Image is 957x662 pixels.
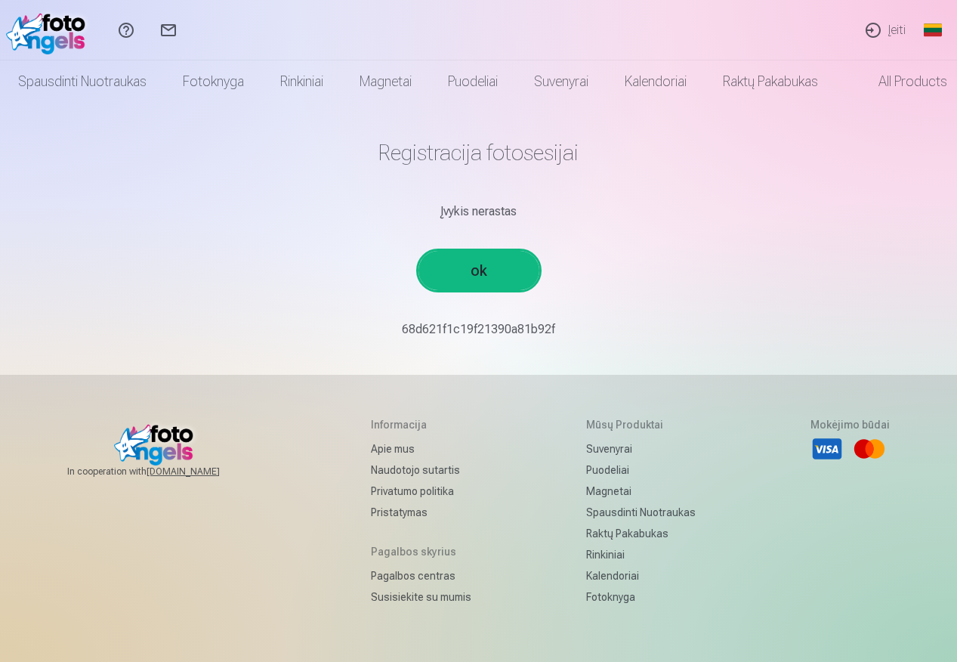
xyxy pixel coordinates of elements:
[371,481,471,502] a: Privatumo politika
[418,251,539,290] a: ok
[586,502,696,523] a: Spausdinti nuotraukas
[705,60,836,103] a: Raktų pakabukas
[810,417,890,432] h5: Mokėjimo būdai
[38,139,920,166] h1: Registracija fotosesijai
[371,417,471,432] h5: Informacija
[165,60,262,103] a: Fotoknyga
[147,466,256,478] a: [DOMAIN_NAME]
[67,466,256,478] span: In cooperation with
[371,586,471,608] a: Susisiekite su mumis
[430,60,516,103] a: Puodeliai
[586,417,696,432] h5: Mūsų produktai
[371,565,471,586] a: Pagalbos centras
[371,459,471,481] a: Naudotojo sutartis
[586,459,696,481] a: Puodeliai
[586,544,696,565] a: Rinkiniai
[516,60,607,103] a: Suvenyrai
[6,6,93,54] img: /fa2
[810,432,844,466] li: Visa
[586,438,696,459] a: Suvenyrai
[38,320,920,339] p: 68d621f1c19f21390a81b92f￼￼
[586,481,696,502] a: Magnetai
[371,438,471,459] a: Apie mus
[38,203,920,221] div: Įvykis nerastas
[341,60,430,103] a: Magnetai
[586,523,696,544] a: Raktų pakabukas
[607,60,705,103] a: Kalendoriai
[262,60,341,103] a: Rinkiniai
[371,502,471,523] a: Pristatymas
[371,544,471,559] h5: Pagalbos skyrius
[853,432,886,466] li: Mastercard
[586,586,696,608] a: Fotoknyga
[586,565,696,586] a: Kalendoriai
